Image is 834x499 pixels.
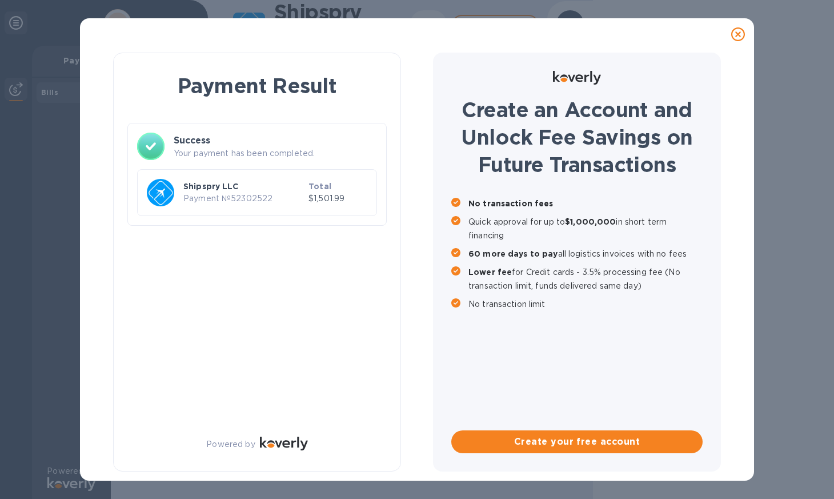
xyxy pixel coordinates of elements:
b: No transaction fees [468,199,554,208]
img: Logo [260,437,308,450]
p: Powered by [206,438,255,450]
b: Lower fee [468,268,512,277]
h3: Success [174,134,377,147]
p: No transaction limit [468,297,703,311]
img: Logo [553,71,601,85]
p: $1,501.99 [308,193,367,205]
p: all logistics invoices with no fees [468,247,703,261]
p: Your payment has been completed. [174,147,377,159]
span: Create your free account [460,435,693,449]
h1: Payment Result [132,71,382,100]
h1: Create an Account and Unlock Fee Savings on Future Transactions [451,96,703,178]
p: Quick approval for up to in short term financing [468,215,703,242]
b: $1,000,000 [565,217,616,226]
b: 60 more days to pay [468,249,558,258]
button: Create your free account [451,430,703,453]
p: for Credit cards - 3.5% processing fee (No transaction limit, funds delivered same day) [468,265,703,293]
p: Payment № 52302522 [183,193,304,205]
p: Shipspry LLC [183,181,304,192]
b: Total [308,182,331,191]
